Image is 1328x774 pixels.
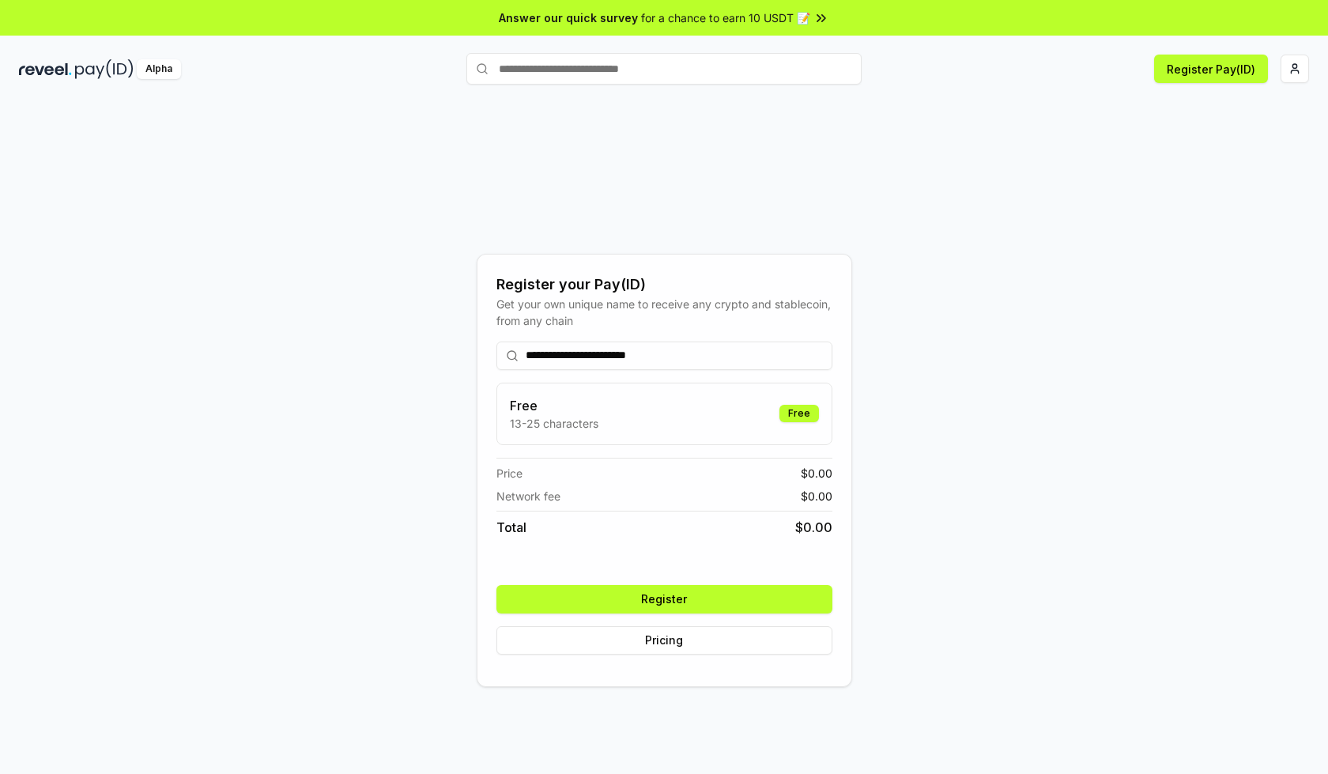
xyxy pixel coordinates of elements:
span: $ 0.00 [801,465,832,481]
img: reveel_dark [19,59,72,79]
button: Register Pay(ID) [1154,55,1268,83]
button: Register [496,585,832,614]
span: $ 0.00 [801,488,832,504]
p: 13-25 characters [510,415,598,432]
button: Pricing [496,626,832,655]
h3: Free [510,396,598,415]
span: Answer our quick survey [499,9,638,26]
div: Alpha [137,59,181,79]
div: Get your own unique name to receive any crypto and stablecoin, from any chain [496,296,832,329]
span: $ 0.00 [795,518,832,537]
span: for a chance to earn 10 USDT 📝 [641,9,810,26]
span: Price [496,465,523,481]
span: Total [496,518,526,537]
div: Free [779,405,819,422]
span: Network fee [496,488,560,504]
div: Register your Pay(ID) [496,274,832,296]
img: pay_id [75,59,134,79]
